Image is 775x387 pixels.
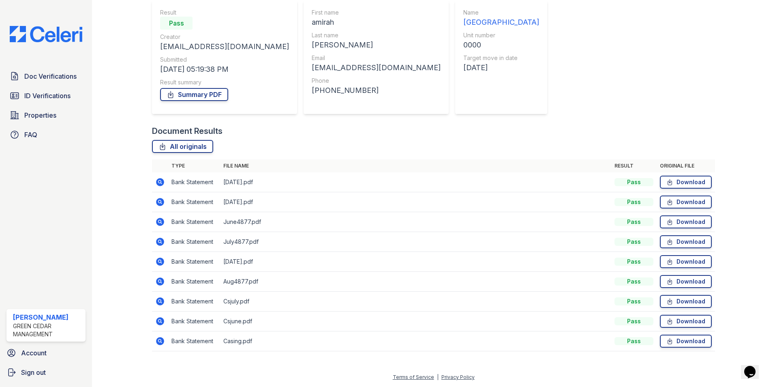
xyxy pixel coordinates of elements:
[3,345,89,361] a: Account
[614,337,653,345] div: Pass
[168,192,220,212] td: Bank Statement
[160,64,289,75] div: [DATE] 05:19:38 PM
[160,41,289,52] div: [EMAIL_ADDRESS][DOMAIN_NAME]
[168,312,220,331] td: Bank Statement
[463,54,539,62] div: Target move in date
[614,317,653,325] div: Pass
[168,252,220,272] td: Bank Statement
[614,238,653,246] div: Pass
[24,130,37,140] span: FAQ
[220,312,611,331] td: Csjune.pdf
[160,88,228,101] a: Summary PDF
[741,355,767,379] iframe: chat widget
[220,212,611,232] td: June4877.pdf
[220,172,611,192] td: [DATE].pdf
[614,277,653,286] div: Pass
[437,374,439,380] div: |
[160,33,289,41] div: Creator
[660,315,712,328] a: Download
[393,374,434,380] a: Terms of Service
[24,110,56,120] span: Properties
[160,78,289,86] div: Result summary
[312,39,441,51] div: [PERSON_NAME]
[168,292,220,312] td: Bank Statement
[463,9,539,17] div: Name
[168,272,220,292] td: Bank Statement
[660,176,712,189] a: Download
[312,77,441,85] div: Phone
[614,178,653,186] div: Pass
[220,232,611,252] td: July4877.pdf
[463,17,539,28] div: [GEOGRAPHIC_DATA]
[24,91,71,101] span: ID Verifications
[21,368,46,377] span: Sign out
[660,335,712,348] a: Download
[614,258,653,266] div: Pass
[168,232,220,252] td: Bank Statement
[660,295,712,308] a: Download
[660,215,712,228] a: Download
[6,88,86,104] a: ID Verifications
[168,331,220,351] td: Bank Statement
[312,9,441,17] div: First name
[220,272,611,292] td: Aug4877.pdf
[614,297,653,305] div: Pass
[660,255,712,268] a: Download
[3,26,89,42] img: CE_Logo_Blue-a8612792a0a2168367f1c8372b55b34899dd931a85d93a1a3d3e32e68fde9ad4.png
[160,9,289,17] div: Result
[160,56,289,64] div: Submitted
[660,275,712,288] a: Download
[24,71,77,81] span: Doc Verifications
[312,85,441,96] div: [PHONE_NUMBER]
[312,31,441,39] div: Last name
[168,212,220,232] td: Bank Statement
[614,218,653,226] div: Pass
[463,31,539,39] div: Unit number
[220,292,611,312] td: Csjuly.pdf
[312,54,441,62] div: Email
[660,196,712,209] a: Download
[21,348,47,358] span: Account
[463,62,539,73] div: [DATE]
[152,140,213,153] a: All originals
[660,235,712,248] a: Download
[6,68,86,84] a: Doc Verifications
[6,127,86,143] a: FAQ
[614,198,653,206] div: Pass
[3,364,89,381] a: Sign out
[657,159,715,172] th: Original file
[220,192,611,212] td: [DATE].pdf
[168,159,220,172] th: Type
[13,312,82,322] div: [PERSON_NAME]
[312,17,441,28] div: amirah
[6,107,86,123] a: Properties
[220,159,611,172] th: File name
[220,331,611,351] td: Casing.pdf
[168,172,220,192] td: Bank Statement
[463,9,539,28] a: Name [GEOGRAPHIC_DATA]
[220,252,611,272] td: [DATE].pdf
[312,62,441,73] div: [EMAIL_ADDRESS][DOMAIN_NAME]
[160,17,193,30] div: Pass
[463,39,539,51] div: 0000
[611,159,657,172] th: Result
[441,374,475,380] a: Privacy Policy
[13,322,82,338] div: Green Cedar Management
[152,125,223,137] div: Document Results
